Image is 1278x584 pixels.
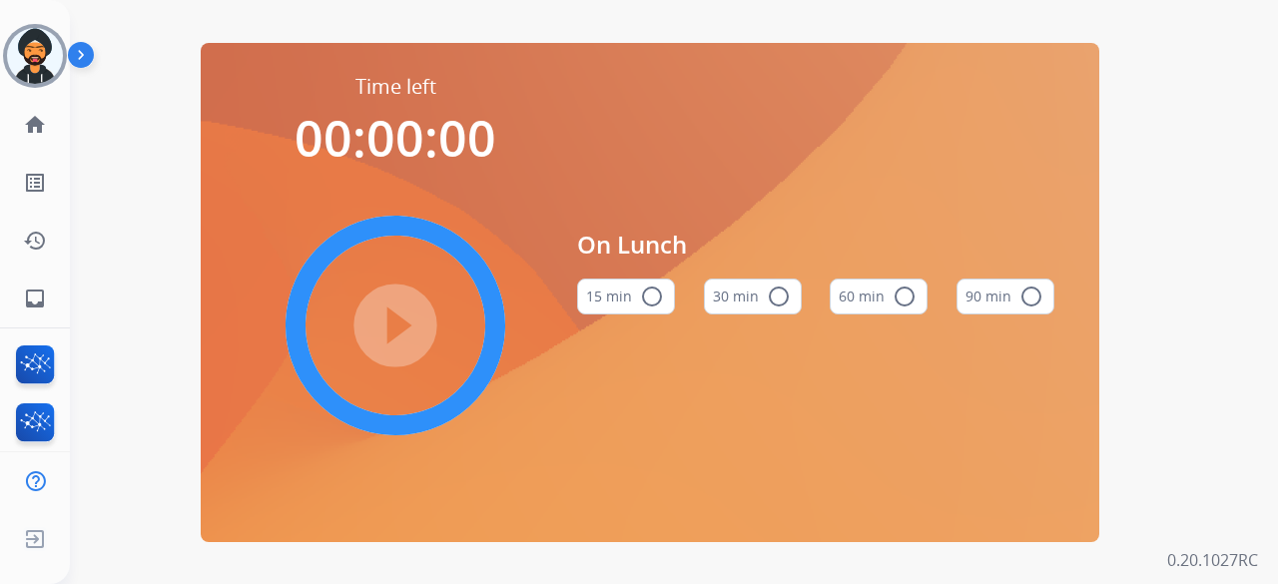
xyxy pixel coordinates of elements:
button: 60 min [830,279,928,314]
mat-icon: inbox [23,287,47,310]
span: On Lunch [577,227,1054,263]
p: 0.20.1027RC [1167,548,1258,572]
span: Time left [355,73,436,101]
mat-icon: history [23,229,47,253]
button: 90 min [957,279,1054,314]
mat-icon: radio_button_unchecked [640,285,664,308]
img: avatar [7,28,63,84]
mat-icon: home [23,113,47,137]
button: 15 min [577,279,675,314]
button: 30 min [704,279,802,314]
mat-icon: radio_button_unchecked [1019,285,1043,308]
mat-icon: radio_button_unchecked [893,285,917,308]
mat-icon: radio_button_unchecked [767,285,791,308]
span: 00:00:00 [295,104,496,172]
mat-icon: list_alt [23,171,47,195]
